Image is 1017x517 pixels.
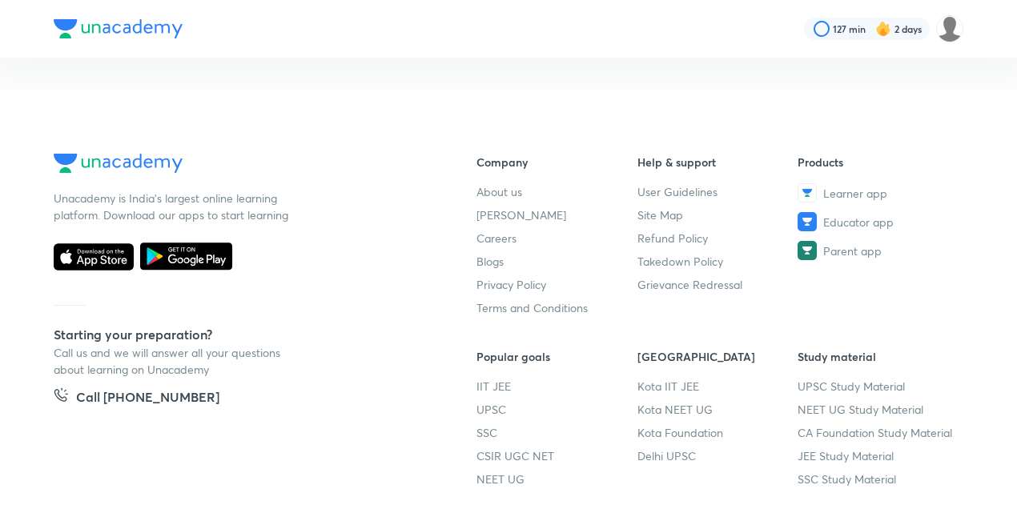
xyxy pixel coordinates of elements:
a: Blogs [476,253,637,270]
h6: Company [476,154,637,170]
p: Unacademy is India’s largest online learning platform. Download our apps to start learning [54,190,294,223]
a: [PERSON_NAME] [476,206,637,223]
h5: Starting your preparation? [54,325,425,344]
a: NEET UG Study Material [798,401,959,418]
a: UPSC Study Material [798,378,959,395]
h6: Help & support [637,154,798,170]
img: RISHIKA Adi [936,15,963,42]
img: Learner app [798,183,817,202]
h6: Study material [798,348,959,365]
a: JEE Study Material [798,447,959,464]
p: Call us and we will answer all your questions about learning on Unacademy [54,344,294,378]
h6: Popular goals [476,348,637,365]
a: Parent app [798,241,959,260]
a: Company Logo [54,154,425,177]
a: SSC Study Material [798,471,959,487]
a: Kota IIT JEE [637,378,798,395]
h5: Call [PHONE_NUMBER] [76,387,219,410]
a: Terms and Conditions [476,299,637,316]
a: Takedown Policy [637,253,798,270]
a: Careers [476,230,637,246]
a: CSIR UGC NET [476,447,637,464]
span: Parent app [823,242,882,259]
span: Learner app [823,185,887,202]
img: Educator app [798,212,817,231]
a: Delhi UPSC [637,447,798,464]
img: streak [875,21,891,37]
a: SSC [476,424,637,441]
a: IIT JEE [476,378,637,395]
a: Call [PHONE_NUMBER] [54,387,219,410]
a: Site Map [637,206,798,223]
a: Educator app [798,212,959,231]
a: CA Foundation Study Material [798,424,959,441]
a: NEET UG [476,471,637,487]
img: Parent app [798,241,817,260]
img: Company Logo [54,154,183,173]
a: Grievance Redressal [637,276,798,293]
a: Refund Policy [637,230,798,246]
a: Kota Foundation [637,424,798,441]
h6: [GEOGRAPHIC_DATA] [637,348,798,365]
h6: Products [798,154,959,170]
a: UPSC [476,401,637,418]
img: Company Logo [54,19,183,38]
a: Privacy Policy [476,276,637,293]
a: Learner app [798,183,959,202]
span: Careers [476,230,517,246]
a: User Guidelines [637,183,798,200]
a: Kota NEET UG [637,401,798,418]
span: Educator app [823,214,894,230]
a: About us [476,183,637,200]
